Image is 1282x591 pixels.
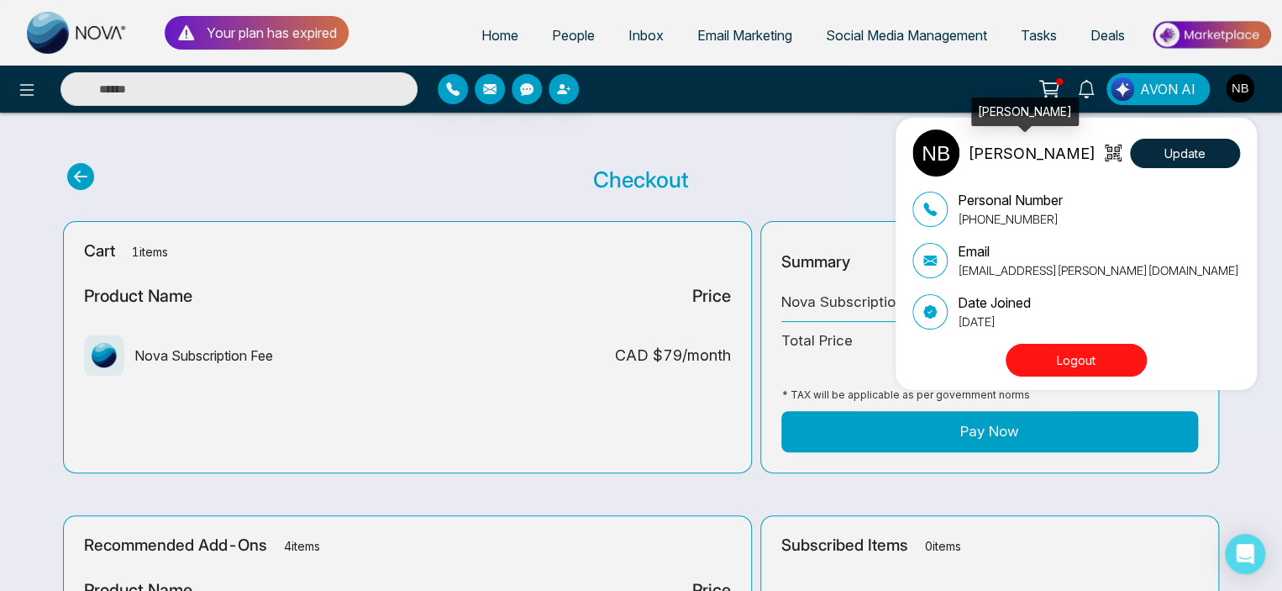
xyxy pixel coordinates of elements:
[971,98,1079,126] div: [PERSON_NAME]
[958,293,1031,313] p: Date Joined
[1225,534,1265,574] div: Open Intercom Messenger
[968,142,1095,165] p: [PERSON_NAME]
[958,210,1063,228] p: [PHONE_NUMBER]
[1006,344,1147,377] button: Logout
[958,261,1239,279] p: [EMAIL_ADDRESS][PERSON_NAME][DOMAIN_NAME]
[958,241,1239,261] p: Email
[958,190,1063,210] p: Personal Number
[1130,139,1240,168] button: Update
[958,313,1031,330] p: [DATE]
